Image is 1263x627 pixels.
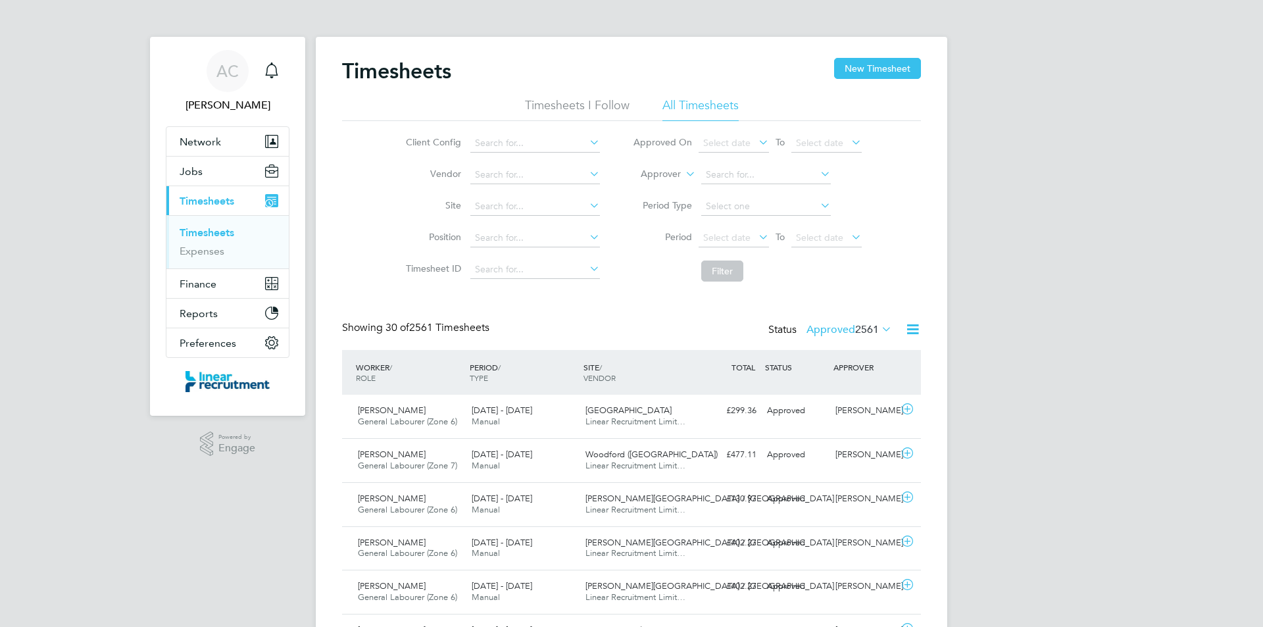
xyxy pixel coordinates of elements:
[796,232,843,243] span: Select date
[166,97,289,113] span: Anneliese Clifton
[762,355,830,379] div: STATUS
[180,226,234,239] a: Timesheets
[472,580,532,591] span: [DATE] - [DATE]
[385,321,409,334] span: 30 of
[599,362,602,372] span: /
[830,532,899,554] div: [PERSON_NAME]
[356,372,376,383] span: ROLE
[342,58,451,84] h2: Timesheets
[402,168,461,180] label: Vendor
[358,537,426,548] span: [PERSON_NAME]
[472,537,532,548] span: [DATE] - [DATE]
[772,228,789,245] span: To
[186,371,270,392] img: linearrecruitment-logo-retina.png
[358,460,457,471] span: General Labourer (Zone 7)
[585,405,672,416] span: [GEOGRAPHIC_DATA]
[180,307,218,320] span: Reports
[389,362,392,372] span: /
[402,136,461,148] label: Client Config
[633,199,692,211] label: Period Type
[585,547,685,559] span: Linear Recruitment Limit…
[830,488,899,510] div: [PERSON_NAME]
[472,591,500,603] span: Manual
[585,416,685,427] span: Linear Recruitment Limit…
[166,371,289,392] a: Go to home page
[166,127,289,156] button: Network
[472,547,500,559] span: Manual
[762,400,830,422] div: Approved
[180,165,203,178] span: Jobs
[470,261,600,279] input: Search for...
[358,547,457,559] span: General Labourer (Zone 6)
[806,323,892,336] label: Approved
[796,137,843,149] span: Select date
[218,432,255,443] span: Powered by
[402,263,461,274] label: Timesheet ID
[585,460,685,471] span: Linear Recruitment Limit…
[342,321,492,335] div: Showing
[466,355,580,389] div: PERIOD
[701,197,831,216] input: Select one
[703,137,751,149] span: Select date
[166,215,289,268] div: Timesheets
[353,355,466,389] div: WORKER
[585,537,834,548] span: [PERSON_NAME][GEOGRAPHIC_DATA] / [GEOGRAPHIC_DATA]
[830,576,899,597] div: [PERSON_NAME]
[731,362,755,372] span: TOTAL
[701,261,743,282] button: Filter
[472,504,500,515] span: Manual
[358,580,426,591] span: [PERSON_NAME]
[180,337,236,349] span: Preferences
[772,134,789,151] span: To
[834,58,921,79] button: New Timesheet
[358,493,426,504] span: [PERSON_NAME]
[762,488,830,510] div: Approved
[358,591,457,603] span: General Labourer (Zone 6)
[166,50,289,113] a: AC[PERSON_NAME]
[472,416,500,427] span: Manual
[470,372,488,383] span: TYPE
[218,443,255,454] span: Engage
[622,168,681,181] label: Approver
[358,504,457,515] span: General Labourer (Zone 6)
[166,186,289,215] button: Timesheets
[358,449,426,460] span: [PERSON_NAME]
[662,97,739,121] li: All Timesheets
[472,493,532,504] span: [DATE] - [DATE]
[830,444,899,466] div: [PERSON_NAME]
[762,576,830,597] div: Approved
[580,355,694,389] div: SITE
[583,372,616,383] span: VENDOR
[166,299,289,328] button: Reports
[180,278,216,290] span: Finance
[472,405,532,416] span: [DATE] - [DATE]
[385,321,489,334] span: 2561 Timesheets
[180,245,224,257] a: Expenses
[830,355,899,379] div: APPROVER
[693,532,762,554] div: £402.27
[180,195,234,207] span: Timesheets
[633,231,692,243] label: Period
[585,493,834,504] span: [PERSON_NAME][GEOGRAPHIC_DATA] / [GEOGRAPHIC_DATA]
[525,97,630,121] li: Timesheets I Follow
[358,405,426,416] span: [PERSON_NAME]
[216,63,239,80] span: AC
[701,166,831,184] input: Search for...
[693,400,762,422] div: £299.36
[855,323,879,336] span: 2561
[585,580,834,591] span: [PERSON_NAME][GEOGRAPHIC_DATA] / [GEOGRAPHIC_DATA]
[166,328,289,357] button: Preferences
[180,136,221,148] span: Network
[693,576,762,597] div: £402.27
[402,199,461,211] label: Site
[166,157,289,186] button: Jobs
[166,269,289,298] button: Finance
[150,37,305,416] nav: Main navigation
[470,134,600,153] input: Search for...
[762,444,830,466] div: Approved
[470,229,600,247] input: Search for...
[402,231,461,243] label: Position
[693,444,762,466] div: £477.11
[585,504,685,515] span: Linear Recruitment Limit…
[472,460,500,471] span: Manual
